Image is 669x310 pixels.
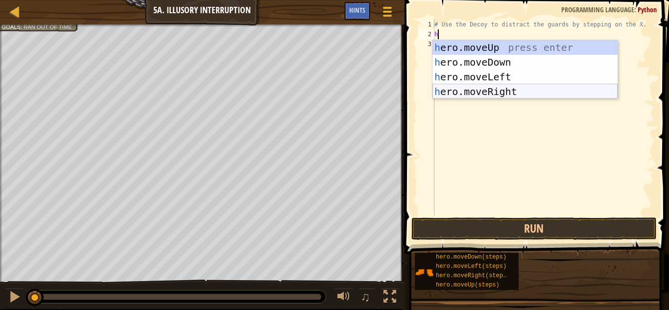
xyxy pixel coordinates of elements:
button: Ctrl + P: Pause [5,288,24,308]
button: Run [411,217,657,240]
span: Hints [349,5,365,15]
span: hero.moveUp(steps) [436,282,500,288]
button: Adjust volume [334,288,354,308]
span: hero.moveLeft(steps) [436,263,506,270]
span: hero.moveRight(steps) [436,272,510,279]
img: portrait.png [415,263,433,282]
span: : [634,5,638,14]
button: Show game menu [375,2,400,25]
span: Python [638,5,657,14]
button: Toggle fullscreen [380,288,400,308]
button: ♫ [358,288,375,308]
span: ♫ [360,289,370,304]
span: hero.moveDown(steps) [436,254,506,261]
div: 1 [418,20,434,29]
div: 2 [418,29,434,39]
span: Programming language [561,5,634,14]
div: 3 [418,39,434,49]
